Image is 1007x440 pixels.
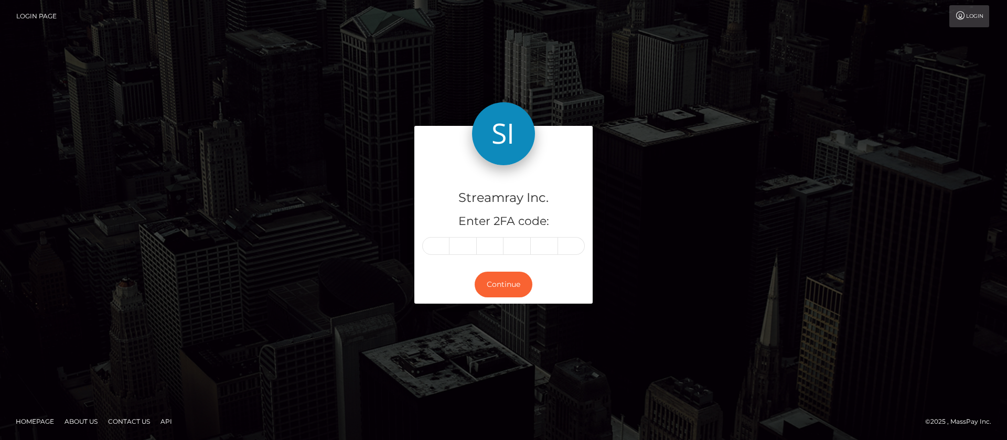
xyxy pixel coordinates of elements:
a: Homepage [12,413,58,430]
h4: Streamray Inc. [422,189,585,207]
a: Contact Us [104,413,154,430]
a: API [156,413,176,430]
div: © 2025 , MassPay Inc. [925,416,999,427]
img: Streamray Inc. [472,102,535,165]
a: About Us [60,413,102,430]
h5: Enter 2FA code: [422,213,585,230]
a: Login [949,5,989,27]
button: Continue [475,272,532,297]
a: Login Page [16,5,57,27]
